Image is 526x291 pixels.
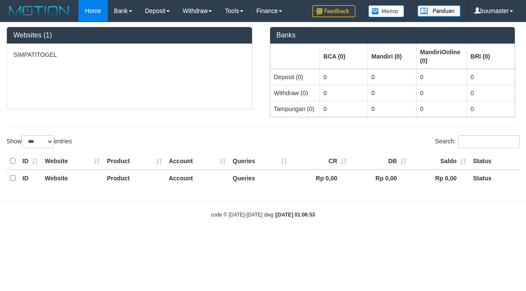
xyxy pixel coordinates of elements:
[19,153,41,170] th: ID
[103,153,165,170] th: Product
[320,101,367,117] td: 0
[368,85,417,101] td: 0
[435,135,520,148] label: Search:
[270,44,320,69] th: Group: activate to sort column ascending
[19,170,41,186] th: ID
[165,170,229,186] th: Account
[368,44,417,69] th: Group: activate to sort column ascending
[368,69,417,85] td: 0
[270,69,320,85] td: Deposit (0)
[270,101,320,117] td: Tampungan (0)
[417,85,467,101] td: 0
[368,101,417,117] td: 0
[368,5,405,17] img: Button%20Memo.svg
[13,50,246,59] p: SIMPATITOGEL
[6,4,72,17] img: MOTION_logo.png
[276,212,315,218] strong: [DATE] 01:06:53
[320,69,367,85] td: 0
[290,170,350,186] th: Rp 0,00
[417,69,467,85] td: 0
[458,135,520,148] input: Search:
[211,212,315,218] small: code © [DATE]-[DATE] dwg |
[103,170,165,186] th: Product
[467,101,515,117] td: 0
[417,5,461,17] img: panduan.png
[417,101,467,117] td: 0
[410,153,470,170] th: Saldo
[41,153,103,170] th: Website
[350,153,410,170] th: DB
[350,170,410,186] th: Rp 0,00
[229,170,290,186] th: Queries
[410,170,470,186] th: Rp 0,00
[277,31,509,39] h3: Banks
[467,44,515,69] th: Group: activate to sort column ascending
[270,85,320,101] td: Withdraw (0)
[320,44,367,69] th: Group: activate to sort column ascending
[13,31,246,39] h3: Websites (1)
[320,85,367,101] td: 0
[6,135,72,148] label: Show entries
[165,153,229,170] th: Account
[470,170,520,186] th: Status
[41,170,103,186] th: Website
[22,135,54,148] select: Showentries
[467,85,515,101] td: 0
[417,44,467,69] th: Group: activate to sort column ascending
[290,153,350,170] th: CR
[470,153,520,170] th: Status
[467,69,515,85] td: 0
[229,153,290,170] th: Queries
[312,5,355,17] img: Feedback.jpg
